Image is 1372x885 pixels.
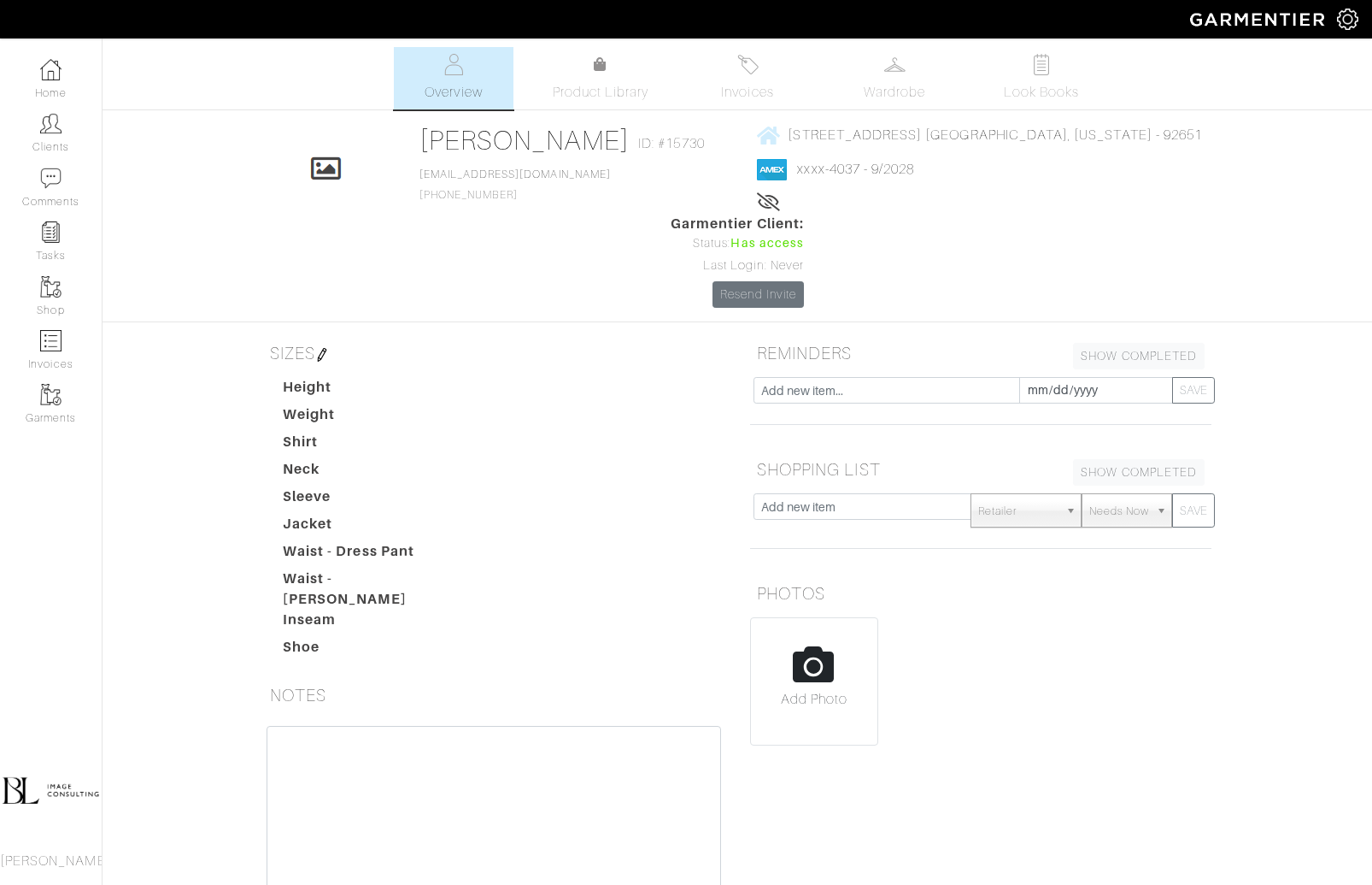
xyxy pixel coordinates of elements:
[270,377,465,404] dt: Height
[1004,82,1080,103] span: Look Books
[671,234,804,253] div: Status:
[419,125,630,156] a: [PERSON_NAME]
[263,678,724,712] h5: NOTES
[40,330,62,351] img: orders-icon-0abe47150d42831381b5fb84f609e132dff9fe21cb692f30cb5eec754e2cba89.png
[40,276,62,298] img: garments-icon-b7da505a4dc4fd61783c78ac3ca0ef83fa9d6f193b1c9dc38574b1d14d53ca28.png
[263,336,724,370] h5: SIZES
[315,348,329,362] img: pen-cf24a1663064a2ec1b9c1bd2387e9de7a2fa800b781884d57f21acf72779bad2.png
[671,214,804,234] span: Garmentier Client:
[1337,9,1358,30] img: gear-icon-white-bd11855cb880d31180b6d7d6211b90ccbf57a29d726f0c71d8c61bd08dd39cc2.png
[270,637,465,664] dt: Shoe
[40,384,62,405] img: garments-icon-b7da505a4dc4fd61783c78ac3ca0ef83fa9d6f193b1c9dc38574b1d14d53ca28.png
[1089,494,1149,528] span: Needs Now
[978,494,1058,528] span: Retailer
[835,47,954,109] a: Wardrobe
[1181,4,1337,34] img: garmentier-logo-header-white-b43fb05a5012e4ada735d5af1a66efaba907eab6374d6393d1fbf88cb4ef424d.png
[270,404,465,432] dt: Weight
[750,336,1211,370] h5: REMINDERS
[1073,343,1205,369] a: SHOW COMPLETED
[982,47,1101,109] a: Look Books
[750,452,1211,487] h5: SHOPPING LIST
[788,127,1202,143] span: [STREET_ADDRESS] [GEOGRAPHIC_DATA], [US_STATE] - 92651
[730,234,804,253] span: Has access
[1031,54,1052,75] img: todo-9ac3debb85659649dc8f770b8b6100bb5dab4b48dedcbae339e5042a72dfd3cc.svg
[270,514,465,541] dt: Jacket
[1172,493,1215,528] button: SAVE
[750,576,1211,611] h5: PHOTOS
[541,55,660,103] a: Product Library
[638,133,705,154] span: ID: #15730
[757,159,787,180] img: american_express-1200034d2e149cdf2cc7894a33a747db654cf6f8355cb502592f1d228b2ac700.png
[671,257,804,275] div: Last Login: Never
[721,82,773,103] span: Invoices
[40,168,62,189] img: comment-icon-a0a6a9ef722e966f86d9cbdc48e553b5cf19dbc54f86b18d962a5391bc8f6eb6.png
[419,168,611,180] a: [EMAIL_ADDRESS][DOMAIN_NAME]
[270,610,465,637] dt: Inseam
[864,82,925,103] span: Wardrobe
[884,54,906,75] img: wardrobe-487a4870c1b7c33e795ec22d11cfc2ed9d08956e64fb3008fe2437562e282088.svg
[443,54,465,75] img: basicinfo-40fd8af6dae0f16599ec9e87c0ef1c0a1fdea2edbe929e3d69a839185d80c458.svg
[797,162,914,177] a: xxxx-4037 - 9/2028
[737,54,759,75] img: orders-27d20c2124de7fd6de4e0e44c1d41de31381a507db9b33961299e4e07d508b8c.svg
[270,541,465,569] dt: Waist - Dress Pant
[553,82,649,103] span: Product Library
[425,82,482,103] span: Overview
[753,493,971,520] input: Add new item
[1073,459,1205,486] a: SHOW COMPLETED
[270,487,465,514] dt: Sleeve
[40,221,62,243] img: reminder-icon-8004d30b9f0a5d33ae49ab947aed9ed385cf756f9e5892f1edd6e32f2345188e.png
[1172,377,1215,404] button: SAVE
[270,459,465,487] dt: Neck
[688,47,807,109] a: Invoices
[40,59,62,80] img: dashboard-icon-dbcd8f5a0b271acd01030246c82b418ddd0df26cd7fceb0bd07c9910d44c42f6.png
[753,377,1020,404] input: Add new item...
[712,281,804,308] a: Resend Invite
[270,569,465,610] dt: Waist - [PERSON_NAME]
[394,47,513,109] a: Overview
[40,113,62,134] img: clients-icon-6bae9207a08558b7cb47a8932f037763ab4055f8c8b6bfacd5dc20c3e0201464.png
[419,168,611,201] span: [PHONE_NUMBER]
[757,124,1202,145] a: [STREET_ADDRESS] [GEOGRAPHIC_DATA], [US_STATE] - 92651
[270,432,465,459] dt: Shirt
